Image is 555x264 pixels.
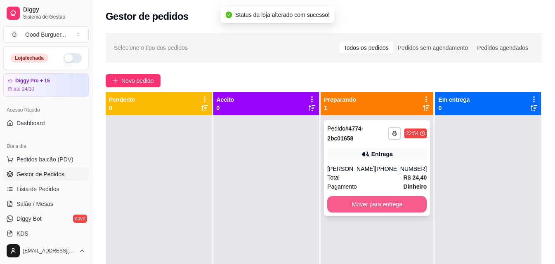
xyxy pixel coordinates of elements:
[17,229,28,238] span: KDS
[14,86,34,92] article: até 24/10
[324,96,356,104] p: Preparando
[109,96,135,104] p: Pendente
[106,74,161,87] button: Novo pedido
[3,3,89,23] a: DiggySistema de Gestão
[121,76,154,85] span: Novo pedido
[25,30,66,39] div: Good Burguer ...
[3,197,89,210] a: Salão / Mesas
[23,14,85,20] span: Sistema de Gestão
[106,10,189,23] h2: Gestor de pedidos
[3,212,89,225] a: Diggy Botnovo
[327,125,363,142] strong: # 4774-2bc01658
[23,6,85,14] span: Diggy
[17,170,64,178] span: Gestor de Pedidos
[217,96,234,104] p: Aceito
[15,78,50,84] article: Diggy Pro + 15
[404,174,427,181] strong: R$ 24,40
[375,165,427,173] div: [PHONE_NUMBER]
[3,117,89,130] a: Dashboard
[17,185,59,193] span: Lista de Pedidos
[339,42,393,54] div: Todos os pedidos
[3,26,89,43] button: Select a team
[371,150,393,158] div: Entrega
[327,196,427,213] button: Mover para entrega
[10,54,48,63] div: Loja fechada
[3,153,89,166] button: Pedidos balcão (PDV)
[114,43,188,52] span: Selecione o tipo dos pedidos
[3,140,89,153] div: Dia a dia
[109,104,135,112] p: 0
[17,200,53,208] span: Salão / Mesas
[393,42,472,54] div: Pedidos sem agendamento
[112,78,118,84] span: plus
[404,183,427,190] strong: Dinheiro
[472,42,533,54] div: Pedidos agendados
[217,104,234,112] p: 0
[3,168,89,181] a: Gestor de Pedidos
[10,30,19,39] span: G
[327,173,340,182] span: Total
[17,119,45,127] span: Dashboard
[17,155,73,164] span: Pedidos balcão (PDV)
[327,182,357,191] span: Pagamento
[3,241,89,261] button: [EMAIL_ADDRESS][DOMAIN_NAME]
[406,130,418,137] div: 22:54
[225,12,232,18] span: check-circle
[324,104,356,112] p: 1
[327,125,345,132] span: Pedido
[64,53,82,63] button: Alterar Status
[438,96,470,104] p: Em entrega
[327,165,375,173] div: [PERSON_NAME]
[3,182,89,196] a: Lista de Pedidos
[438,104,470,112] p: 0
[3,73,89,97] a: Diggy Pro + 15até 24/10
[17,215,42,223] span: Diggy Bot
[23,248,76,254] span: [EMAIL_ADDRESS][DOMAIN_NAME]
[3,227,89,240] a: KDS
[235,12,330,18] span: Status da loja alterado com sucesso!
[3,103,89,117] div: Acesso Rápido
